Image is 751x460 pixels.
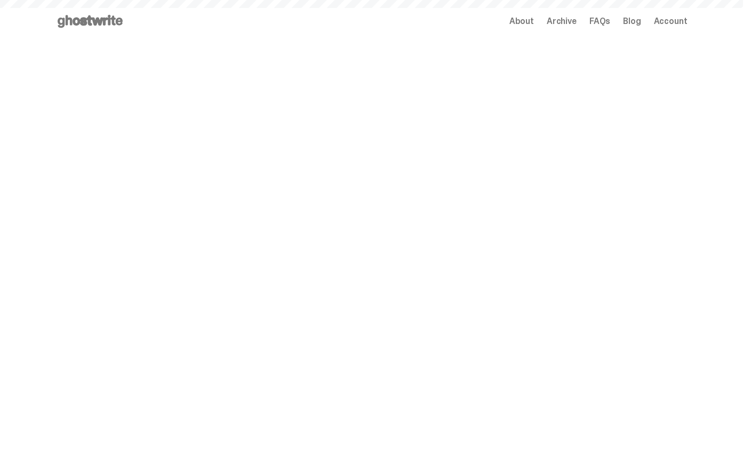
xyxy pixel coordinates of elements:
a: Archive [547,17,577,26]
a: Blog [623,17,641,26]
a: About [509,17,534,26]
a: FAQs [589,17,610,26]
a: Account [654,17,688,26]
